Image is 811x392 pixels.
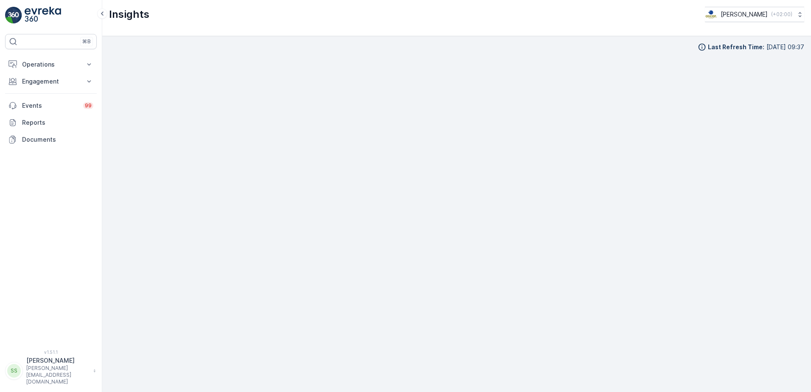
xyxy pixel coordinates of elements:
[109,8,149,21] p: Insights
[22,135,93,144] p: Documents
[705,10,717,19] img: basis-logo_rgb2x.png
[5,7,22,24] img: logo
[5,356,97,385] button: SS[PERSON_NAME][PERSON_NAME][EMAIL_ADDRESS][DOMAIN_NAME]
[5,131,97,148] a: Documents
[705,7,804,22] button: [PERSON_NAME](+02:00)
[708,43,764,51] p: Last Refresh Time :
[26,356,89,365] p: [PERSON_NAME]
[7,364,21,378] div: SS
[721,10,768,19] p: [PERSON_NAME]
[25,7,61,24] img: logo_light-DOdMpM7g.png
[5,114,97,131] a: Reports
[85,102,92,109] p: 99
[766,43,804,51] p: [DATE] 09:37
[771,11,792,18] p: ( +02:00 )
[82,38,91,45] p: ⌘B
[5,73,97,90] button: Engagement
[22,60,80,69] p: Operations
[22,118,93,127] p: Reports
[5,97,97,114] a: Events99
[5,56,97,73] button: Operations
[26,365,89,385] p: [PERSON_NAME][EMAIL_ADDRESS][DOMAIN_NAME]
[22,101,78,110] p: Events
[5,350,97,355] span: v 1.51.1
[22,77,80,86] p: Engagement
